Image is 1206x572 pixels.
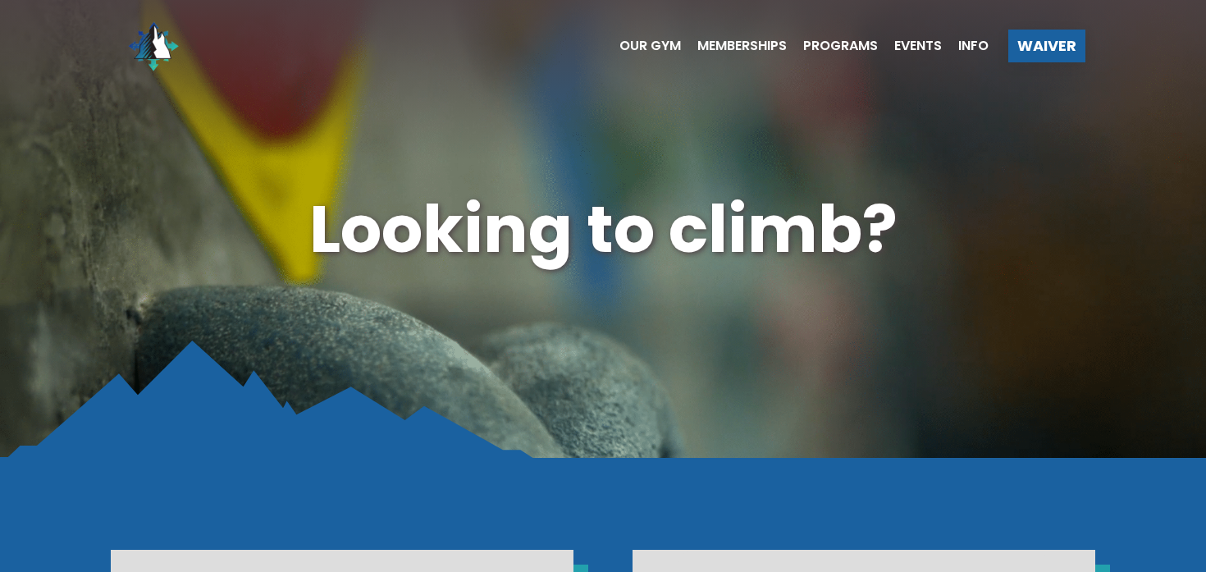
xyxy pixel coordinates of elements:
[878,39,942,53] a: Events
[1008,30,1085,62] a: Waiver
[942,39,989,53] a: Info
[958,39,989,53] span: Info
[111,183,1095,275] h1: Looking to climb?
[619,39,681,53] span: Our Gym
[1017,39,1076,53] span: Waiver
[894,39,942,53] span: Events
[603,39,681,53] a: Our Gym
[787,39,878,53] a: Programs
[803,39,878,53] span: Programs
[681,39,787,53] a: Memberships
[697,39,787,53] span: Memberships
[121,13,186,79] img: North Wall Logo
